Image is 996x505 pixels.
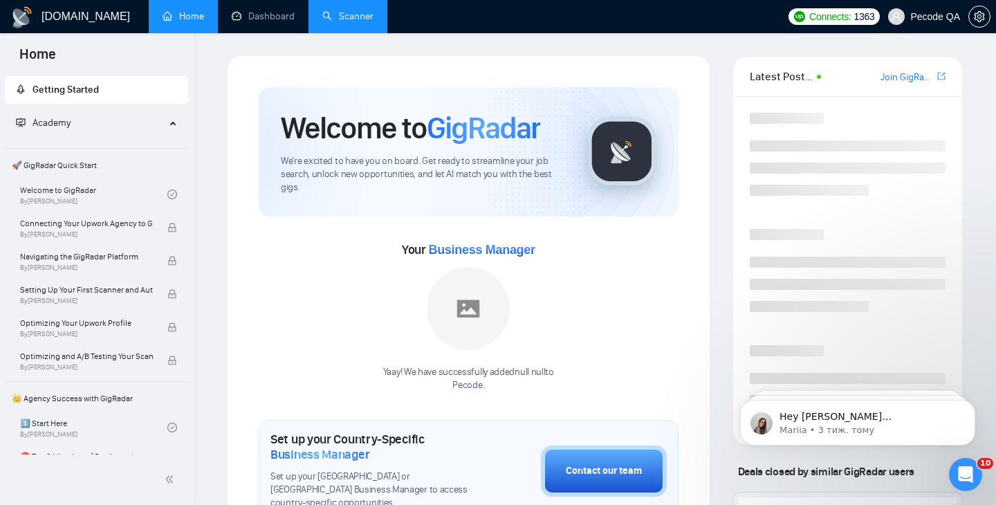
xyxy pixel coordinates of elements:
a: setting [968,11,990,22]
span: Optimizing and A/B Testing Your Scanner for Better Results [20,349,153,363]
span: user [892,12,901,21]
span: 👑 Agency Success with GigRadar [6,385,187,412]
img: logo [11,6,33,28]
button: setting [968,6,990,28]
span: lock [167,223,177,232]
span: By [PERSON_NAME] [20,363,153,371]
div: Yaay! We have successfully added null null to [383,366,554,392]
h1: Welcome to [281,109,540,147]
span: We're excited to have you on board. Get ready to streamline your job search, unlock new opportuni... [281,155,565,194]
span: Academy [33,117,71,129]
span: fund-projection-screen [16,118,26,127]
iframe: Intercom notifications повідомлення [719,371,996,468]
span: lock [167,256,177,266]
a: Welcome to GigRadarBy[PERSON_NAME] [20,179,167,210]
span: 🚀 GigRadar Quick Start [6,151,187,179]
a: 1️⃣ Start HereBy[PERSON_NAME] [20,412,167,443]
span: By [PERSON_NAME] [20,330,153,338]
span: By [PERSON_NAME] [20,230,153,239]
span: Getting Started [33,84,99,95]
span: Latest Posts from the GigRadar Community [750,68,813,85]
span: Business Manager [428,243,535,257]
span: GigRadar [427,109,540,147]
span: lock [167,356,177,365]
span: setting [969,11,990,22]
span: Your [402,242,535,257]
a: export [937,70,946,83]
span: lock [167,289,177,299]
button: Contact our team [541,446,667,497]
span: double-left [165,472,178,486]
span: export [937,71,946,82]
span: Home [8,44,67,73]
span: Academy [16,117,71,129]
iframe: Intercom live chat [949,458,982,491]
p: Pecode . [383,379,554,392]
span: check-circle [167,423,177,432]
span: By [PERSON_NAME] [20,264,153,272]
span: 10 [977,458,993,469]
span: By [PERSON_NAME] [20,297,153,305]
div: Contact our team [566,463,642,479]
a: homeHome [163,10,204,22]
span: Business Manager [270,447,369,462]
span: check-circle [167,190,177,199]
span: Connects: [809,9,851,24]
img: gigradar-logo.png [587,117,656,186]
img: upwork-logo.png [794,11,805,22]
a: dashboardDashboard [232,10,295,22]
a: searchScanner [322,10,373,22]
h1: Set up your Country-Specific [270,432,472,462]
span: Connecting Your Upwork Agency to GigRadar [20,217,153,230]
span: 1363 [854,9,874,24]
span: Deals closed by similar GigRadar users [732,459,920,484]
a: Join GigRadar Slack Community [880,70,934,85]
span: Optimizing Your Upwork Profile [20,316,153,330]
li: Getting Started [5,76,188,104]
span: rocket [16,84,26,94]
img: placeholder.png [427,267,510,350]
span: Navigating the GigRadar Platform [20,250,153,264]
span: ⛔ Top 3 Mistakes of Pro Agencies [20,450,153,463]
span: lock [167,322,177,332]
span: Setting Up Your First Scanner and Auto-Bidder [20,283,153,297]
